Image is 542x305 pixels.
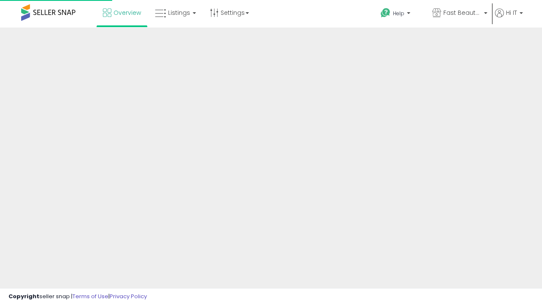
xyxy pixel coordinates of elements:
a: Terms of Use [72,292,108,300]
div: seller snap | | [8,293,147,301]
a: Hi IT [495,8,523,28]
span: Fast Beauty ([GEOGRAPHIC_DATA]) [443,8,481,17]
a: Privacy Policy [110,292,147,300]
a: Help [374,1,425,28]
strong: Copyright [8,292,39,300]
span: Overview [113,8,141,17]
span: Hi IT [506,8,517,17]
span: Listings [168,8,190,17]
span: Help [393,10,404,17]
i: Get Help [380,8,391,18]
